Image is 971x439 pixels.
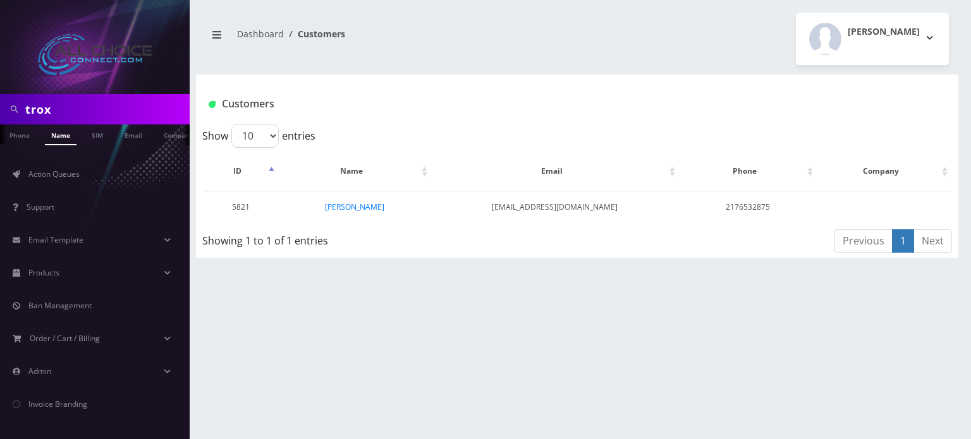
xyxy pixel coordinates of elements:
a: 1 [892,229,914,253]
a: Company [157,124,200,144]
a: [PERSON_NAME] [325,201,384,212]
span: Email Template [28,234,83,245]
a: Name [45,124,76,145]
th: Phone: activate to sort column ascending [680,153,816,189]
img: All Choice Connect [38,34,152,75]
h1: Customers [209,98,820,110]
button: [PERSON_NAME] [796,13,949,65]
th: Company: activate to sort column ascending [817,153,951,189]
select: Showentries [231,124,279,148]
td: 2176532875 [680,191,816,223]
span: Support [27,201,54,212]
a: Email [118,124,149,144]
a: Next [913,229,952,253]
th: Email: activate to sort column ascending [432,153,678,189]
span: Products [28,267,59,278]
label: Show entries [202,124,315,148]
span: Admin [28,366,51,376]
div: Showing 1 to 1 of 1 entries [202,228,505,248]
th: ID: activate to sort column descending [204,153,278,189]
h2: [PERSON_NAME] [848,27,920,37]
span: Action Queues [28,169,80,179]
span: Invoice Branding [28,399,87,409]
td: 5821 [204,191,278,223]
td: [EMAIL_ADDRESS][DOMAIN_NAME] [432,191,678,223]
th: Name: activate to sort column ascending [279,153,431,189]
nav: breadcrumb [205,21,568,57]
a: SIM [85,124,109,144]
li: Customers [284,27,345,40]
span: Ban Management [28,300,92,311]
a: Previous [834,229,893,253]
a: Dashboard [237,28,284,40]
span: Order / Cart / Billing [30,333,100,344]
a: Phone [3,124,36,144]
input: Search in Company [25,97,186,121]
